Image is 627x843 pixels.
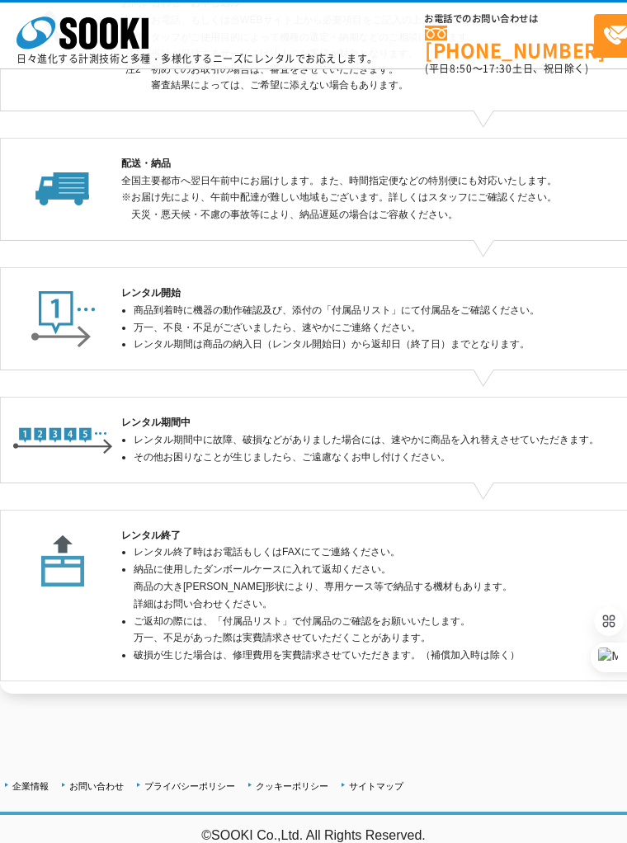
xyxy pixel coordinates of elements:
span: (平日 ～ 土日、祝日除く) [425,61,588,76]
a: 企業情報 [12,781,49,791]
img: レンタル終了 [12,527,114,590]
a: サイトマップ [349,781,403,791]
span: 17:30 [483,61,512,76]
span: お電話でのお問い合わせは [425,14,594,24]
p: 日々進化する計測技術と多種・多様化するニーズにレンタルでお応えします。 [16,54,378,64]
a: クッキーポリシー [256,781,328,791]
img: 配送・納品 [12,155,114,209]
img: レンタル開始 [12,285,115,348]
a: [PHONE_NUMBER] [425,26,594,59]
a: お問い合わせ [69,781,124,791]
a: プライバシーポリシー [144,781,235,791]
span: 8:50 [450,61,473,76]
img: レンタル期間中 [12,414,114,460]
